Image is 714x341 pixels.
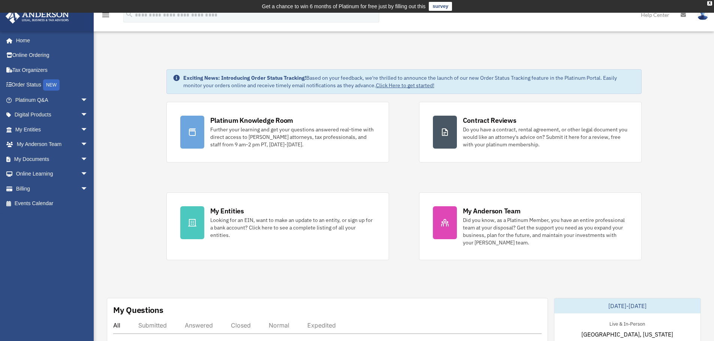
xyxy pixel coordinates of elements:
[81,167,96,182] span: arrow_drop_down
[376,82,434,89] a: Click Here to get started!
[707,1,712,6] div: close
[429,2,452,11] a: survey
[101,13,110,19] a: menu
[269,322,289,329] div: Normal
[43,79,60,91] div: NEW
[307,322,336,329] div: Expedited
[581,330,673,339] span: [GEOGRAPHIC_DATA], [US_STATE]
[166,192,389,260] a: My Entities Looking for an EIN, want to make an update to an entity, or sign up for a bank accoun...
[5,77,99,93] a: Order StatusNEW
[210,216,375,239] div: Looking for an EIN, want to make an update to an entity, or sign up for a bank account? Click her...
[81,92,96,108] span: arrow_drop_down
[113,304,163,316] div: My Questions
[419,102,642,162] a: Contract Reviews Do you have a contract, rental agreement, or other legal document you would like...
[210,206,244,216] div: My Entities
[603,319,651,327] div: Live & In-Person
[81,107,96,123] span: arrow_drop_down
[463,206,521,216] div: My Anderson Team
[210,116,293,125] div: Platinum Knowledge Room
[5,33,96,48] a: Home
[5,196,99,211] a: Events Calendar
[5,167,99,182] a: Online Learningarrow_drop_down
[554,298,701,313] div: [DATE]-[DATE]
[231,322,251,329] div: Closed
[125,10,133,18] i: search
[81,181,96,197] span: arrow_drop_down
[5,92,99,107] a: Platinum Q&Aarrow_drop_down
[166,102,389,162] a: Platinum Knowledge Room Further your learning and get your questions answered real-time with dire...
[81,137,96,152] span: arrow_drop_down
[101,10,110,19] i: menu
[113,322,120,329] div: All
[5,122,99,137] a: My Entitiesarrow_drop_down
[183,74,306,81] strong: Exciting News: Introducing Order Status Tracking!
[5,48,99,63] a: Online Ordering
[5,181,99,196] a: Billingarrow_drop_down
[5,107,99,122] a: Digital Productsarrow_drop_down
[463,216,628,246] div: Did you know, as a Platinum Member, you have an entire professional team at your disposal? Get th...
[138,322,167,329] div: Submitted
[81,122,96,137] span: arrow_drop_down
[697,9,708,20] img: User Pic
[210,126,375,148] div: Further your learning and get your questions answered real-time with direct access to [PERSON_NAM...
[262,2,426,11] div: Get a chance to win 6 months of Platinum for free just by filling out this
[463,116,516,125] div: Contract Reviews
[185,322,213,329] div: Answered
[419,192,642,260] a: My Anderson Team Did you know, as a Platinum Member, you have an entire professional team at your...
[5,137,99,152] a: My Anderson Teamarrow_drop_down
[3,9,71,24] img: Anderson Advisors Platinum Portal
[5,63,99,77] a: Tax Organizers
[5,152,99,167] a: My Documentsarrow_drop_down
[81,152,96,167] span: arrow_drop_down
[183,74,635,89] div: Based on your feedback, we're thrilled to announce the launch of our new Order Status Tracking fe...
[463,126,628,148] div: Do you have a contract, rental agreement, or other legal document you would like an attorney's ad...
